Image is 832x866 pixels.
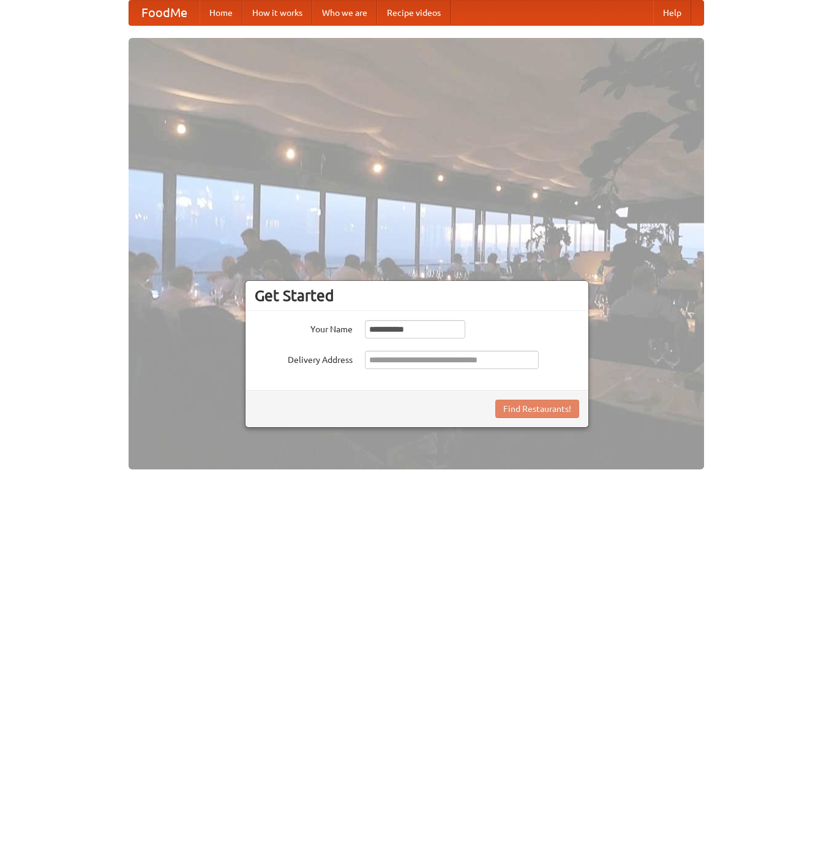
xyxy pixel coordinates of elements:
[242,1,312,25] a: How it works
[200,1,242,25] a: Home
[129,1,200,25] a: FoodMe
[377,1,451,25] a: Recipe videos
[255,286,579,305] h3: Get Started
[495,400,579,418] button: Find Restaurants!
[255,320,353,335] label: Your Name
[255,351,353,366] label: Delivery Address
[312,1,377,25] a: Who we are
[653,1,691,25] a: Help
